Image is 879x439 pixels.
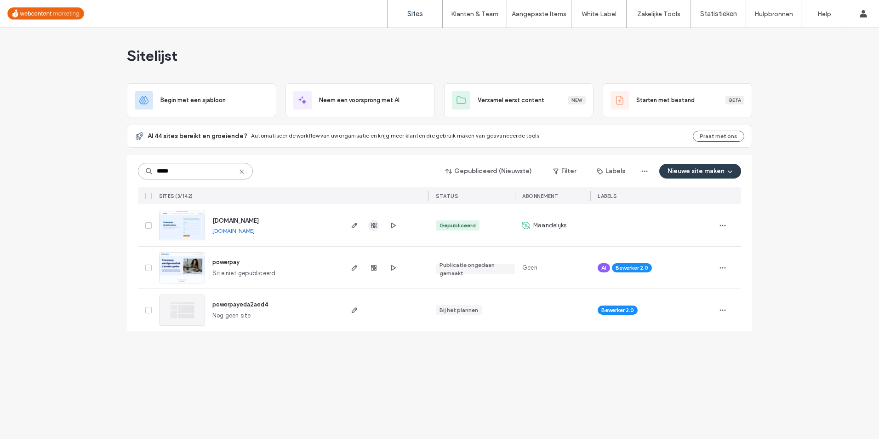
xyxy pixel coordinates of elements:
[160,295,205,325] img: project thumbnail
[522,263,537,272] span: Geen
[160,96,226,105] span: Begin met een sjabloon
[407,10,423,18] label: Sites
[127,83,276,117] div: Begin met een sjabloon
[601,306,634,314] span: Bewerker 2.0
[212,217,259,224] a: [DOMAIN_NAME]
[693,131,744,142] button: Praat met ons
[817,10,831,18] label: Help
[21,6,40,15] span: Help
[439,221,476,230] div: Gepubliceerd
[598,193,616,199] span: LABELS
[439,261,511,277] div: Publicatie ongedaan gemaakt
[700,10,737,18] label: Statistieken
[589,164,634,179] button: Labels
[439,306,478,314] div: Bij het plannen
[522,193,558,199] span: Abonnement
[212,311,251,320] span: Nog geen site
[544,164,585,179] button: Filter
[512,10,566,18] label: Aangepaste Items
[127,46,177,65] span: Sitelijst
[212,269,275,278] span: Site niet gepubliceerd
[436,193,458,199] span: STATUS
[285,83,435,117] div: Neem een voorsprong met AI
[451,10,498,18] label: Klanten & Team
[582,10,616,18] label: White Label
[725,96,744,104] div: Beta
[212,227,255,234] a: [DOMAIN_NAME]
[636,96,695,105] span: Starten met bestand
[568,96,586,104] div: New
[148,132,247,141] span: Al 44 sites bereikt en groeiende?
[659,164,741,179] button: Nieuwe site maken
[251,132,539,139] span: Automatiseer de workflow van uw organisatie en krijg meer klanten die gebruik maken van geavancee...
[603,83,752,117] div: Starten met bestandBeta
[212,259,240,266] a: powerpay
[637,10,680,18] label: Zakelijke Tools
[159,193,193,199] span: Sites (3/142)
[616,264,648,272] span: Bewerker 2.0
[212,301,268,308] a: powerpayeda2aed4
[533,221,566,230] span: Maandelijks
[601,264,606,272] span: AI
[319,96,400,105] span: Neem een voorsprong met AI
[478,96,544,105] span: Verzamel eerst content
[444,83,594,117] div: Verzamel eerst contentNew
[754,10,793,18] label: Hulpbronnen
[438,164,540,179] button: Gepubliceerd (Nieuwste)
